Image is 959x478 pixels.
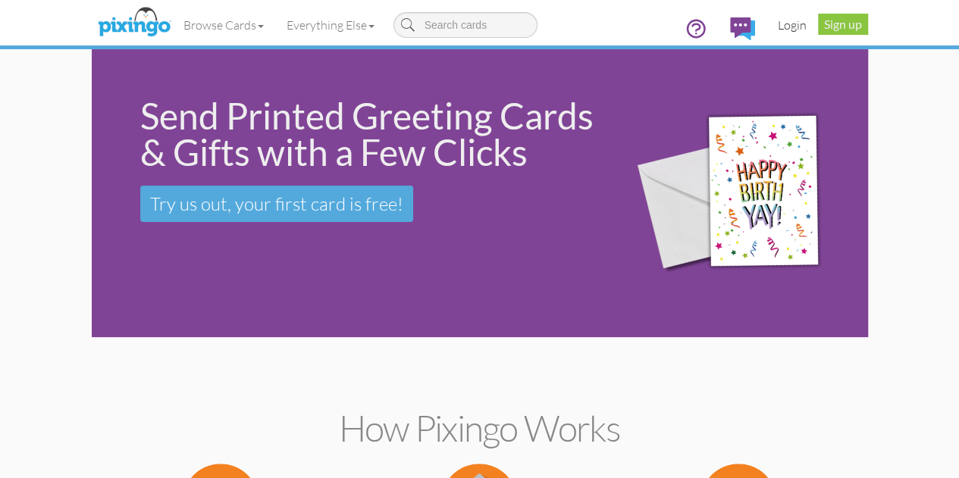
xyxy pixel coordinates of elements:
[150,192,403,215] span: Try us out, your first card is free!
[275,6,386,44] a: Everything Else
[140,186,413,222] a: Try us out, your first card is free!
[172,6,275,44] a: Browse Cards
[730,17,755,40] img: comments.svg
[393,12,537,38] input: Search cards
[118,408,841,448] h2: How Pixingo works
[619,83,863,304] img: 942c5090-71ba-4bfc-9a92-ca782dcda692.png
[818,14,868,35] a: Sign up
[94,4,174,42] img: pixingo logo
[766,6,818,44] a: Login
[140,98,597,170] div: Send Printed Greeting Cards & Gifts with a Few Clicks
